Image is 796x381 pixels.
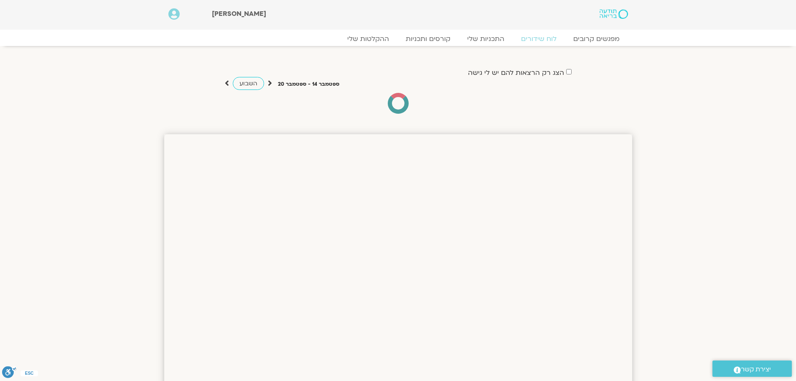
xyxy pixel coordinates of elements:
a: מפגשים קרובים [565,35,628,43]
a: לוח שידורים [513,35,565,43]
a: יצירת קשר [712,361,792,377]
a: קורסים ותכניות [397,35,459,43]
a: התכניות שלי [459,35,513,43]
span: יצירת קשר [741,364,771,375]
a: השבוע [233,77,264,90]
span: השבוע [239,79,257,87]
nav: Menu [168,35,628,43]
a: ההקלטות שלי [339,35,397,43]
span: [PERSON_NAME] [212,9,266,18]
p: ספטמבר 14 - ספטמבר 20 [278,80,339,89]
label: הצג רק הרצאות להם יש לי גישה [468,69,564,77]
